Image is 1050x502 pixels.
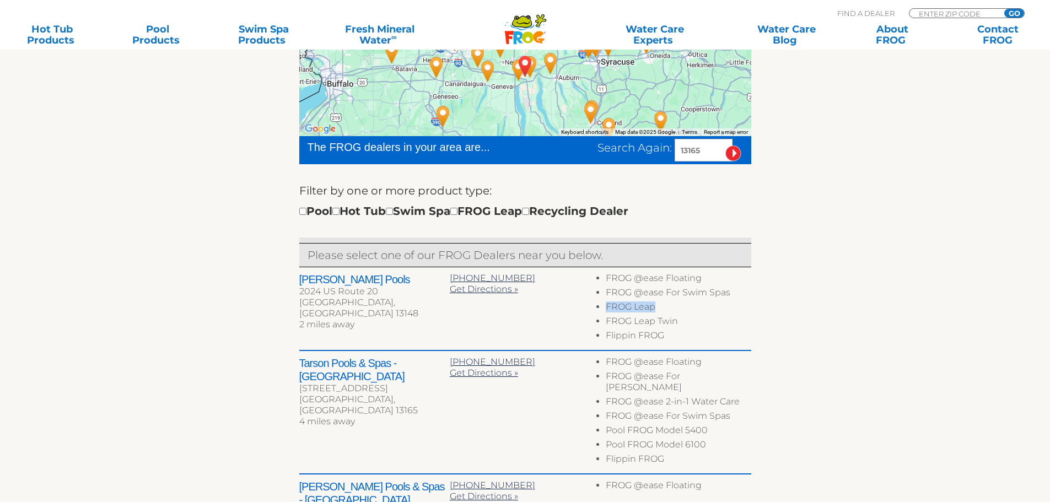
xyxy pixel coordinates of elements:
[597,141,672,154] span: Search Again:
[450,491,518,501] a: Get Directions »
[606,411,751,425] li: FROG @ease For Swim Spas
[682,129,697,135] a: Terms
[596,114,622,143] div: Papa Bears Riverside Stoves - 53 miles away.
[424,52,449,82] div: New Way Equipment Home & Pool Center - 45 miles away.
[518,52,543,82] div: Hamblin Pools - 2 miles away.
[1004,9,1024,18] input: GO
[450,284,518,294] a: Get Directions »
[299,297,450,319] div: [GEOGRAPHIC_DATA], [GEOGRAPHIC_DATA] 13148
[538,48,563,78] div: Cannon Pools & Spas - Auburn - 13 miles away.
[328,24,431,46] a: Fresh MineralWater∞
[606,287,751,301] li: FROG @ease For Swim Spas
[299,273,450,286] h2: [PERSON_NAME] Pools
[299,182,492,199] label: Filter by one or more product type:
[299,383,450,394] div: [STREET_ADDRESS]
[299,319,354,330] span: 2 miles away
[606,425,751,439] li: Pool FROG Model 5400
[606,396,751,411] li: FROG @ease 2-in-1 Water Care
[299,416,355,427] span: 4 miles away
[588,24,721,46] a: Water CareExperts
[302,122,338,136] a: Open this area in Google Maps (opens a new window)
[851,24,933,46] a: AboutFROG
[308,139,530,155] div: The FROG dealers in your area are...
[299,394,450,416] div: [GEOGRAPHIC_DATA], [GEOGRAPHIC_DATA] 13165
[918,9,992,18] input: Zip Code Form
[615,129,675,135] span: Map data ©2025 Google
[837,8,895,18] p: Find A Dealer
[299,357,450,383] h2: Tarson Pools & Spas - [GEOGRAPHIC_DATA]
[308,246,743,264] p: Please select one of our FROG Dealers near you below.
[506,55,531,85] div: Tarson Pools & Spas - Waterloo - 4 miles away.
[578,98,604,128] div: Cannon Pools & Spas - Cortland - 41 miles away.
[648,107,674,137] div: B & D Pool & Spa - 74 miles away.
[299,202,628,220] div: Pool Hot Tub Swim Spa FROG Leap Recycling Dealer
[606,330,751,344] li: Flippin FROG
[450,480,535,490] a: [PHONE_NUMBER]
[465,42,491,72] div: Krossber Brothers Pool and Spa - 24 miles away.
[606,439,751,454] li: Pool FROG Model 6100
[513,51,538,81] div: JUNIUS, NY 13165
[704,129,748,135] a: Report a map error
[299,286,450,297] div: 2024 US Route 20
[606,357,751,371] li: FROG @ease Floating
[117,24,199,46] a: PoolProducts
[223,24,305,46] a: Swim SpaProducts
[450,368,518,378] a: Get Directions »
[606,316,751,330] li: FROG Leap Twin
[379,38,405,68] div: Deep Blue Pool & Spa - 68 miles away.
[606,301,751,316] li: FROG Leap
[302,122,338,136] img: Google
[430,101,456,131] div: Dansville Water Systems LLC - 49 miles away.
[579,96,605,126] div: Tarson Pools & Spas - Cortland - 41 miles away.
[606,273,751,287] li: FROG @ease Floating
[11,24,93,46] a: Hot TubProducts
[450,273,535,283] a: [PHONE_NUMBER]
[475,56,500,86] div: Finger Lakes Pools & Spas - 19 miles away.
[606,480,751,494] li: FROG @ease Floating
[957,24,1039,46] a: ContactFROG
[450,357,535,367] a: [PHONE_NUMBER]
[561,128,609,136] button: Keyboard shortcuts
[606,454,751,468] li: Flippin FROG
[745,24,827,46] a: Water CareBlog
[725,145,741,161] input: Submit
[606,371,751,396] li: FROG @ease For [PERSON_NAME]
[391,33,397,41] sup: ∞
